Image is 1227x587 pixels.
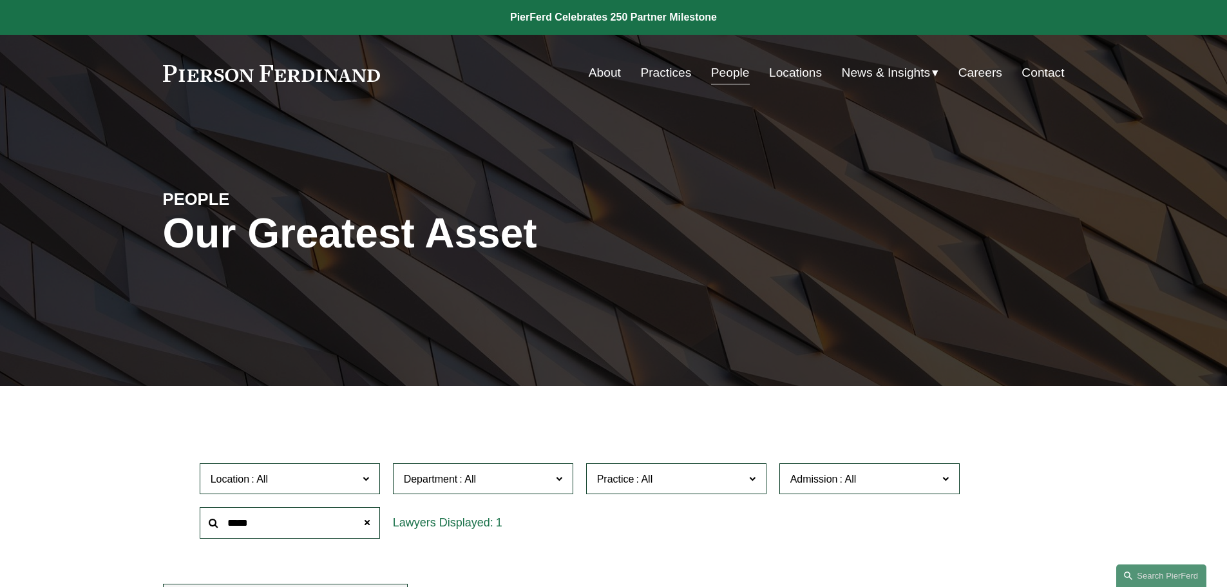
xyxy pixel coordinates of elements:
span: Department [404,474,458,485]
span: Admission [790,474,838,485]
a: Locations [769,61,822,85]
a: About [589,61,621,85]
a: folder dropdown [842,61,939,85]
a: Search this site [1116,564,1206,587]
a: Careers [958,61,1002,85]
span: Practice [597,474,634,485]
a: Practices [640,61,691,85]
span: Location [211,474,250,485]
a: Contact [1022,61,1064,85]
h4: PEOPLE [163,189,388,209]
h1: Our Greatest Asset [163,210,764,257]
span: News & Insights [842,62,931,84]
a: People [711,61,750,85]
span: 1 [496,516,502,529]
